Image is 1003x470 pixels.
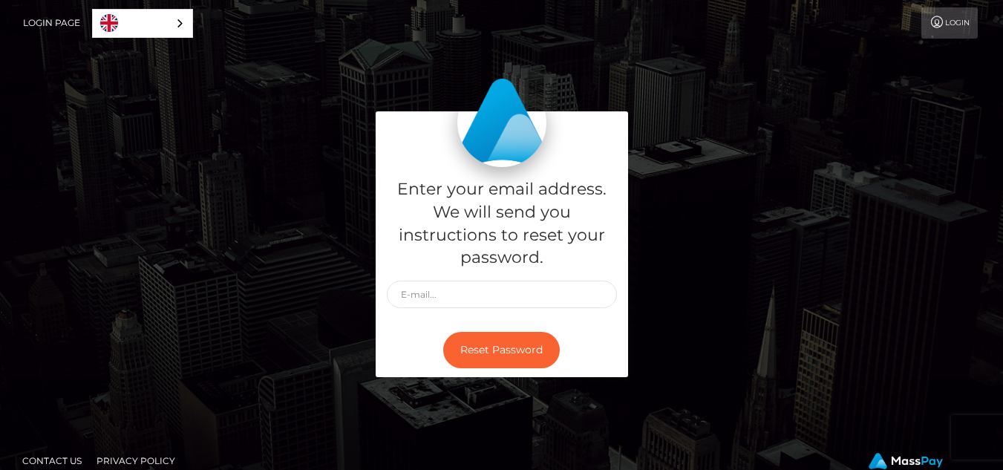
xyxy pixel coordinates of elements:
img: MassPay [869,453,943,469]
h5: Enter your email address. We will send you instructions to reset your password. [387,178,617,270]
aside: Language selected: English [92,9,193,38]
input: E-mail... [387,281,617,308]
a: English [93,10,192,37]
a: Login [921,7,978,39]
img: MassPay Login [457,78,546,167]
button: Reset Password [443,332,560,368]
div: Language [92,9,193,38]
a: Login Page [23,7,80,39]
